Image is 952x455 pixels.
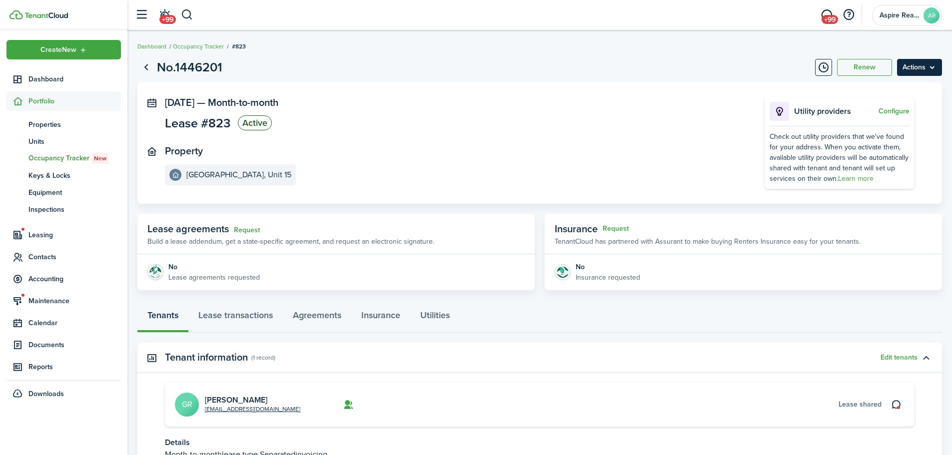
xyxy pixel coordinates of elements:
[28,204,121,215] span: Inspections
[839,399,882,410] span: Lease shared
[165,95,194,110] span: [DATE]
[173,42,224,51] a: Occupancy Tracker
[28,362,121,372] span: Reports
[6,40,121,59] button: Open menu
[918,349,935,366] button: Toggle accordion
[147,264,163,280] img: Agreement e-sign
[897,59,942,76] button: Open menu
[28,187,121,198] span: Equipment
[28,252,121,262] span: Contacts
[147,221,229,236] span: Lease agreements
[168,272,260,283] p: Lease agreements requested
[817,2,836,28] a: Messaging
[837,59,892,76] button: Renew
[165,117,230,129] span: Lease #823
[576,272,640,283] p: Insurance requested
[6,150,121,167] a: Occupancy TrackerNew
[208,95,278,110] span: Month-to-month
[132,5,151,24] button: Open sidebar
[147,236,434,247] p: Build a lease addendum, get a state-specific agreement, and request an electronic signature.
[840,6,857,23] button: Open resource center
[879,107,910,115] button: Configure
[238,115,272,130] status: Active
[794,105,876,117] p: Utility providers
[28,318,121,328] span: Calendar
[555,264,571,280] img: Insurance protection
[159,15,176,24] span: +99
[28,389,64,399] span: Downloads
[555,221,598,236] span: Insurance
[283,303,351,333] a: Agreements
[881,354,918,362] button: Edit tenants
[822,15,838,24] span: +99
[251,353,275,362] panel-main-subtitle: (1 record)
[6,116,121,133] a: Properties
[205,405,300,414] a: [EMAIL_ADDRESS][DOMAIN_NAME]
[175,393,199,417] avatar-text: GR
[880,12,920,19] span: Aspire Realty
[188,303,283,333] a: Lease transactions
[186,170,291,179] e-details-info-title: [GEOGRAPHIC_DATA], Unit 15
[838,173,874,184] a: Learn more
[410,303,460,333] a: Utilities
[924,7,940,23] avatar-text: AR
[6,69,121,89] a: Dashboard
[137,59,154,76] a: Go back
[28,170,121,181] span: Keys & Locks
[770,131,910,184] div: Check out utility providers that we've found for your address. When you activate them, available ...
[28,136,121,147] span: Units
[28,119,121,130] span: Properties
[157,58,222,77] h1: No.1446201
[137,42,166,51] a: Dashboard
[6,167,121,184] a: Keys & Locks
[168,262,260,272] div: No
[40,46,76,53] span: Create New
[232,42,246,51] span: #823
[6,184,121,201] a: Equipment
[165,437,915,449] p: Details
[28,296,121,306] span: Maintenance
[155,2,174,28] a: Notifications
[234,226,260,234] a: Request
[165,145,203,157] panel-main-title: Property
[576,262,640,272] div: No
[181,6,193,23] button: Search
[6,133,121,150] a: Units
[897,59,942,76] menu-btn: Actions
[24,12,68,18] img: TenantCloud
[94,154,106,163] span: New
[28,340,121,350] span: Documents
[815,59,832,76] button: Timeline
[28,230,121,240] span: Leasing
[165,352,248,363] panel-main-title: Tenant information
[6,357,121,377] a: Reports
[205,394,267,406] a: [PERSON_NAME]
[28,153,121,164] span: Occupancy Tracker
[351,303,410,333] a: Insurance
[9,10,23,19] img: TenantCloud
[603,225,629,233] button: Request
[28,74,121,84] span: Dashboard
[28,274,121,284] span: Accounting
[6,201,121,218] a: Inspections
[197,95,205,110] span: —
[28,96,121,106] span: Portfolio
[555,236,861,247] p: TenantCloud has partnered with Assurant to make buying Renters Insurance easy for your tenants.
